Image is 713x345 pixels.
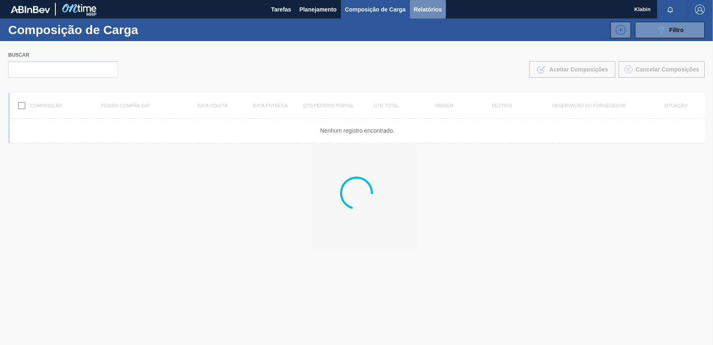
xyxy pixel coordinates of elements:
span: Tarefas [271,5,291,14]
button: Filtro [635,22,705,38]
div: Nova Composição [606,22,631,38]
span: Filtro [670,27,684,33]
span: Relatórios [414,5,442,14]
span: Composição de Carga [345,5,406,14]
button: Notificações [657,4,683,15]
h1: Composição de Carga [8,25,141,34]
img: TNhmsLtSVTkK8tSr43FrP2fwEKptu5GPRR3wAAAABJRU5ErkJggg== [11,6,50,13]
span: Planejamento [299,5,337,14]
img: Logout [695,5,705,14]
